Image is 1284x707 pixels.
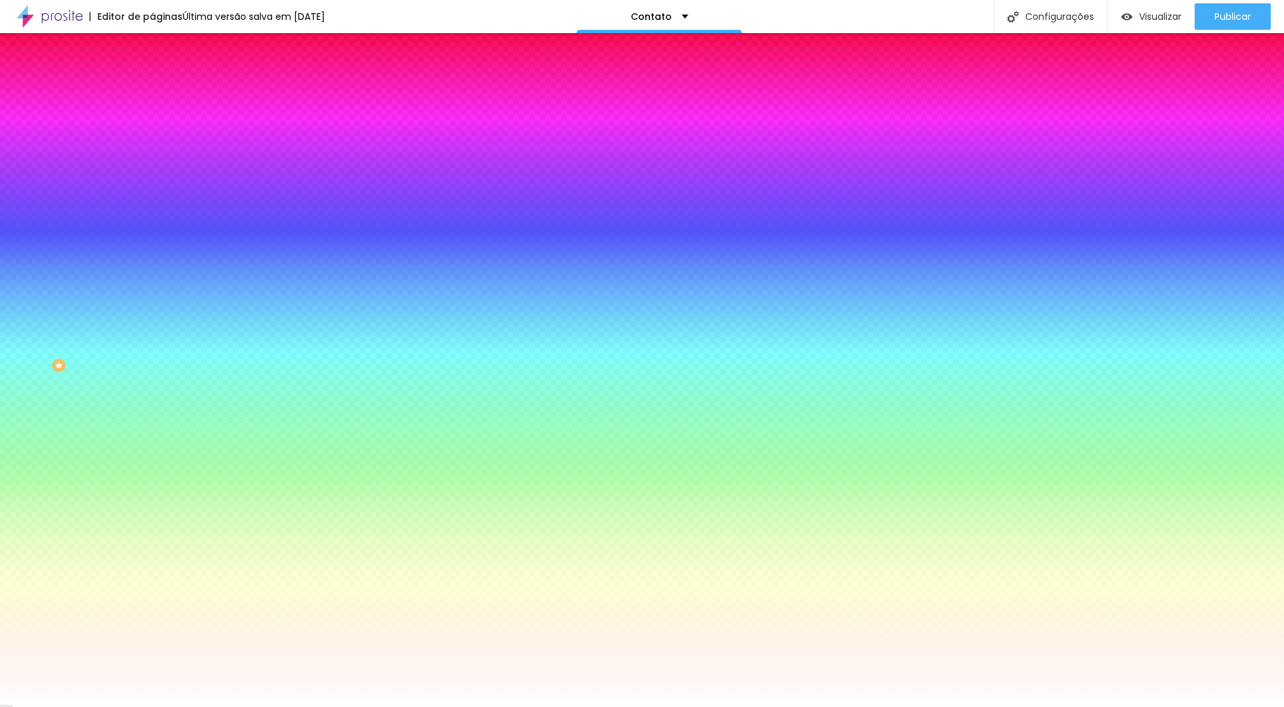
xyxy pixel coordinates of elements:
[631,12,672,21] p: Contato
[1007,11,1019,23] img: Icone
[1139,11,1181,22] span: Visualizar
[1195,3,1271,30] button: Publicar
[1108,3,1195,30] button: Visualizar
[89,12,183,21] div: Editor de páginas
[1121,11,1132,23] img: view-1.svg
[183,12,325,21] div: Última versão salva em [DATE]
[1215,11,1251,22] span: Publicar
